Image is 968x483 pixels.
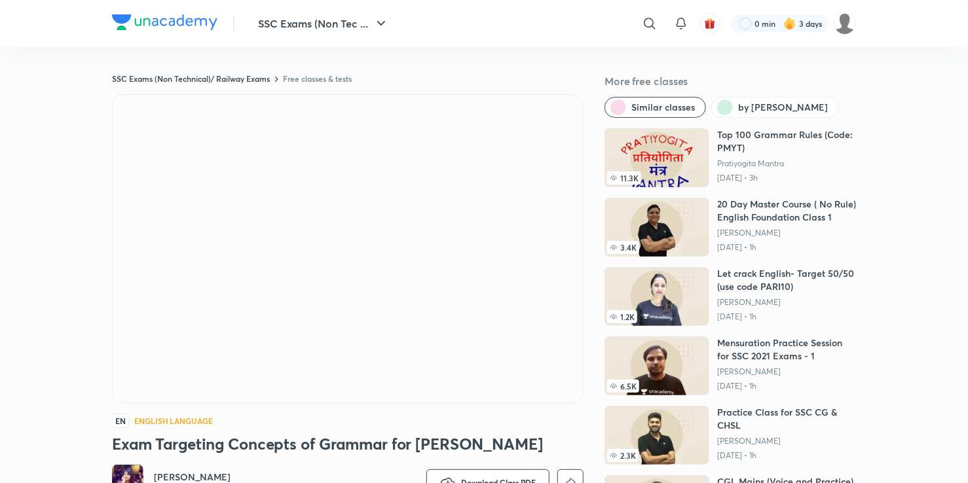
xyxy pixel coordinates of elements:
[738,101,828,114] span: by Barkha Agrawal
[717,128,856,154] h6: Top 100 Grammar Rules (Code: PMYT)
[717,158,856,169] a: Pratiyogita Mantra
[250,10,397,37] button: SSC Exams (Non Tec ...
[607,241,639,254] span: 3.4K
[112,14,217,33] a: Company Logo
[717,267,856,293] h6: Let crack English- Target 50/50 (use code PARI10)
[717,297,856,308] a: [PERSON_NAME]
[605,73,856,89] h5: More free classes
[717,173,856,183] p: [DATE] • 3h
[631,101,695,114] span: Similar classes
[704,18,716,29] img: avatar
[717,228,856,238] a: [PERSON_NAME]
[717,242,856,253] p: [DATE] • 1h
[717,406,856,432] h6: Practice Class for SSC CG & CHSL
[283,73,352,84] a: Free classes & tests
[717,312,856,322] p: [DATE] • 1h
[717,450,856,461] p: [DATE] • 1h
[717,381,856,391] p: [DATE] • 1h
[605,97,706,118] button: Similar classes
[717,336,856,363] h6: Mensuration Practice Session for SSC 2021 Exams - 1
[607,310,637,323] span: 1.2K
[717,367,856,377] a: [PERSON_NAME]
[607,449,639,462] span: 2.3K
[134,417,213,425] h4: English Language
[113,95,583,402] iframe: Class
[112,414,129,428] span: EN
[783,17,796,30] img: streak
[112,73,270,84] a: SSC Exams (Non Technical)/ Railway Exams
[717,198,856,224] h6: 20 Day Master Course ( No Rule) English Foundation Class 1
[112,433,584,454] h3: Exam Targeting Concepts of Grammar for [PERSON_NAME]
[112,14,217,30] img: Company Logo
[699,13,720,34] button: avatar
[711,97,839,118] button: by Barkha Agrawal
[607,380,639,393] span: 6.5K
[717,436,856,446] a: [PERSON_NAME]
[607,171,641,185] span: 11.3K
[834,12,856,35] img: Shane Watson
